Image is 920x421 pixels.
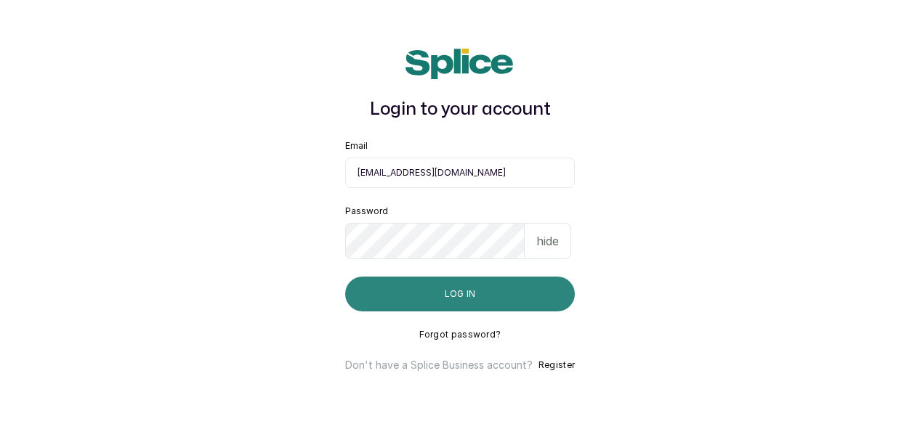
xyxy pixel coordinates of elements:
[419,329,501,340] button: Forgot password?
[345,97,575,123] h1: Login to your account
[345,358,533,372] p: Don't have a Splice Business account?
[345,205,388,217] label: Password
[345,140,368,152] label: Email
[538,358,575,372] button: Register
[345,158,575,188] input: email@acme.com
[345,277,575,311] button: Log in
[536,232,559,250] p: hide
